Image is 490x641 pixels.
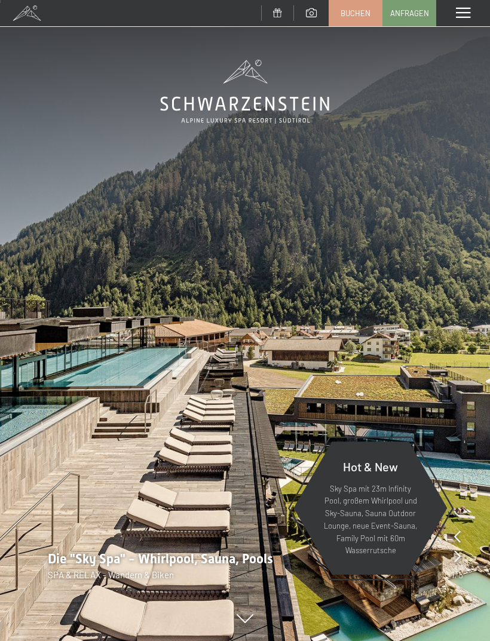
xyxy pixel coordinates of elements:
[323,483,418,557] p: Sky Spa mit 23m Infinity Pool, großem Whirlpool und Sky-Sauna, Sauna Outdoor Lounge, neue Event-S...
[48,569,174,580] span: SPA & RELAX - Wandern & Biken
[293,441,448,575] a: Hot & New Sky Spa mit 23m Infinity Pool, großem Whirlpool und Sky-Sauna, Sauna Outdoor Lounge, ne...
[329,1,382,26] a: Buchen
[343,459,398,474] span: Hot & New
[383,1,436,26] a: Anfragen
[455,568,458,581] span: /
[341,8,370,19] span: Buchen
[390,8,429,19] span: Anfragen
[458,568,463,581] span: 8
[451,568,455,581] span: 1
[48,551,273,566] span: Die "Sky Spa" - Whirlpool, Sauna, Pools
